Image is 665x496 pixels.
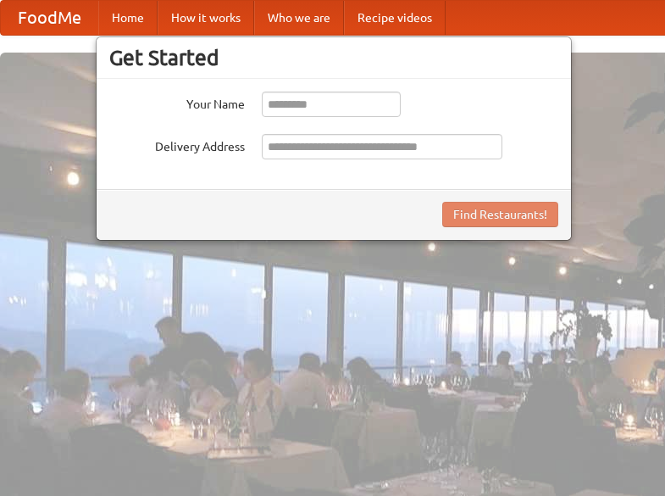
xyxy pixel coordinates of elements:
[109,45,558,70] h3: Get Started
[98,1,158,35] a: Home
[442,202,558,227] button: Find Restaurants!
[109,92,245,113] label: Your Name
[158,1,254,35] a: How it works
[254,1,344,35] a: Who we are
[344,1,446,35] a: Recipe videos
[1,1,98,35] a: FoodMe
[109,134,245,155] label: Delivery Address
